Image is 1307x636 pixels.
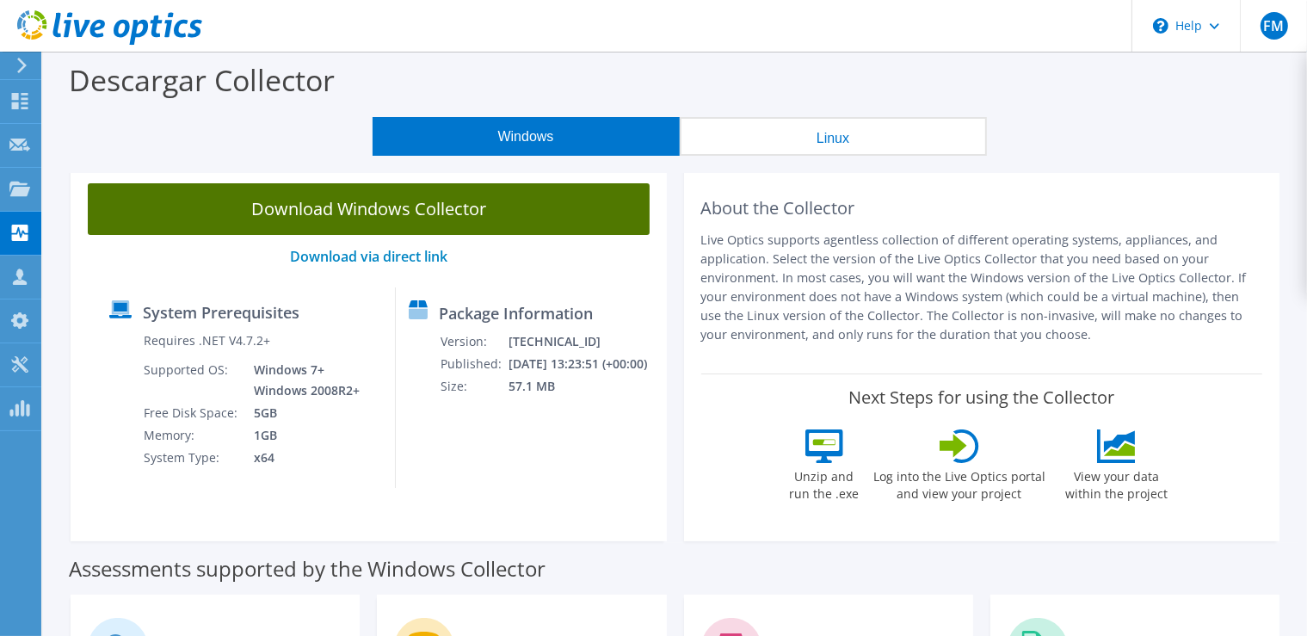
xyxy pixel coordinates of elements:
[88,183,650,235] a: Download Windows Collector
[144,332,270,349] label: Requires .NET V4.7.2+
[872,463,1046,503] label: Log into the Live Optics portal and view your project
[241,447,363,469] td: x64
[69,60,335,100] label: Descargar Collector
[508,330,659,353] td: [TECHNICAL_ID]
[143,359,241,402] td: Supported OS:
[508,375,659,398] td: 57.1 MB
[680,117,987,156] button: Linux
[508,353,659,375] td: [DATE] 13:23:51 (+00:00)
[290,247,447,266] a: Download via direct link
[440,375,508,398] td: Size:
[439,305,593,322] label: Package Information
[143,402,241,424] td: Free Disk Space:
[143,447,241,469] td: System Type:
[373,117,680,156] button: Windows
[241,359,363,402] td: Windows 7+ Windows 2008R2+
[701,231,1263,344] p: Live Optics supports agentless collection of different operating systems, appliances, and applica...
[848,387,1114,408] label: Next Steps for using the Collector
[1261,12,1288,40] span: FM
[143,424,241,447] td: Memory:
[701,198,1263,219] h2: About the Collector
[440,353,508,375] td: Published:
[440,330,508,353] td: Version:
[241,424,363,447] td: 1GB
[1153,18,1168,34] svg: \n
[785,463,864,503] label: Unzip and run the .exe
[241,402,363,424] td: 5GB
[69,560,546,577] label: Assessments supported by the Windows Collector
[143,304,299,321] label: System Prerequisites
[1055,463,1179,503] label: View your data within the project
